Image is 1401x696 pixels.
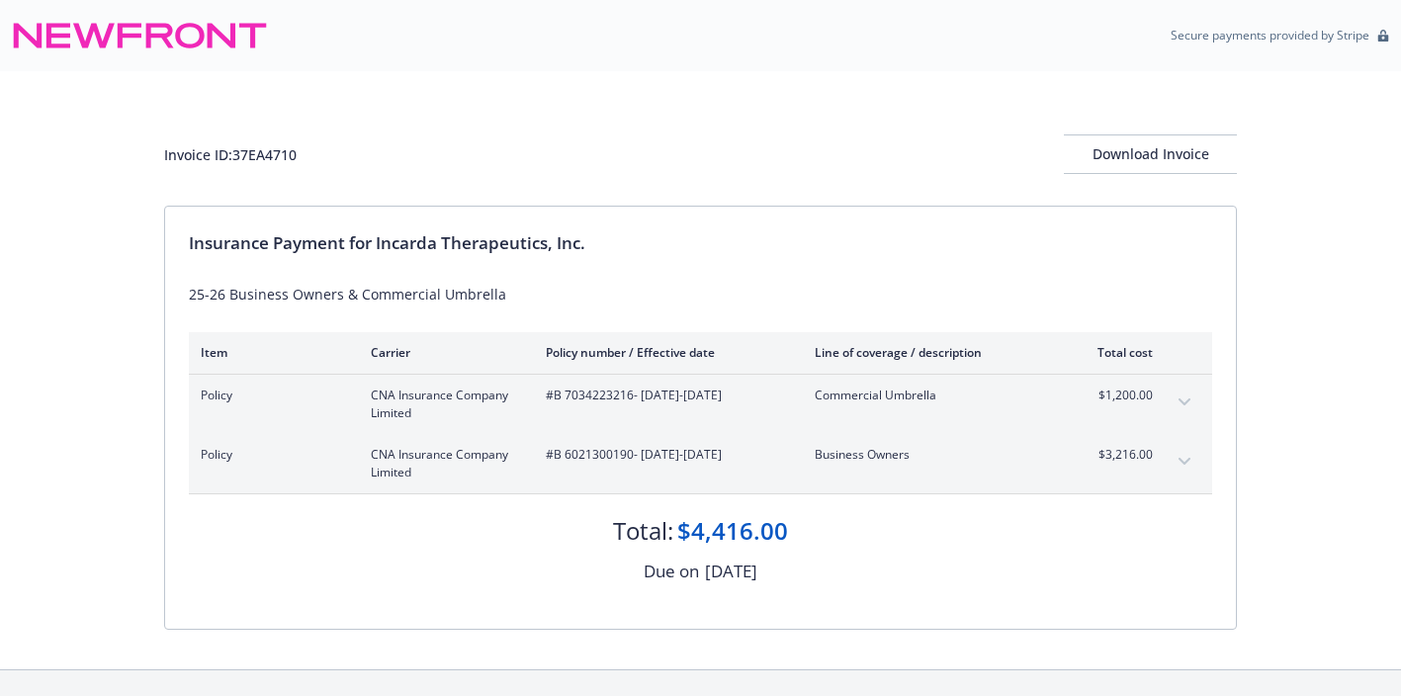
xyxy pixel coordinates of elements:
div: $4,416.00 [677,514,788,548]
div: Carrier [371,344,514,361]
div: 25-26 Business Owners & Commercial Umbrella [189,284,1212,304]
span: CNA Insurance Company Limited [371,387,514,422]
span: CNA Insurance Company Limited [371,446,514,481]
span: Commercial Umbrella [815,387,1047,404]
div: Policy number / Effective date [546,344,783,361]
button: Download Invoice [1064,134,1237,174]
div: Due on [644,559,699,584]
div: Total: [613,514,673,548]
div: Item [201,344,339,361]
button: expand content [1169,446,1200,478]
span: Business Owners [815,446,1047,464]
button: expand content [1169,387,1200,418]
span: Policy [201,387,339,404]
div: PolicyCNA Insurance Company Limited#B 6021300190- [DATE]-[DATE]Business Owners$3,216.00expand con... [189,434,1212,493]
span: Policy [201,446,339,464]
p: Secure payments provided by Stripe [1171,27,1369,43]
span: $3,216.00 [1079,446,1153,464]
div: Insurance Payment for Incarda Therapeutics, Inc. [189,230,1212,256]
div: Download Invoice [1064,135,1237,173]
span: #B 6021300190 - [DATE]-[DATE] [546,446,783,464]
div: Invoice ID: 37EA4710 [164,144,297,165]
div: Total cost [1079,344,1153,361]
div: [DATE] [705,559,757,584]
span: $1,200.00 [1079,387,1153,404]
span: #B 7034223216 - [DATE]-[DATE] [546,387,783,404]
div: Line of coverage / description [815,344,1047,361]
div: PolicyCNA Insurance Company Limited#B 7034223216- [DATE]-[DATE]Commercial Umbrella$1,200.00expand... [189,375,1212,434]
